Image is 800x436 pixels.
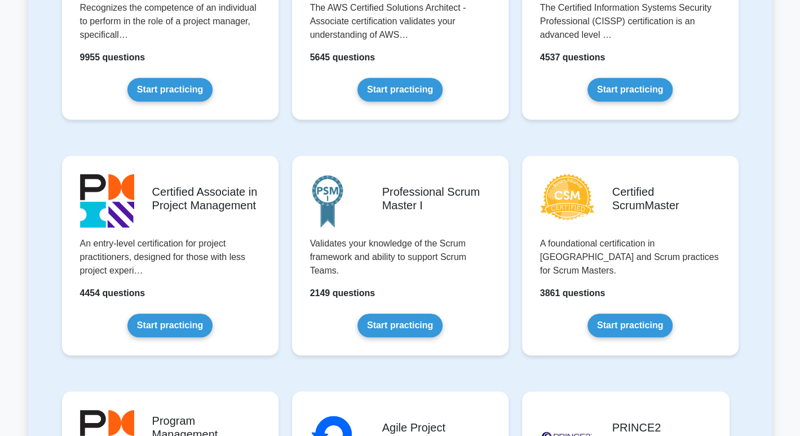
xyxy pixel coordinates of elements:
[357,314,443,337] a: Start practicing
[127,314,213,337] a: Start practicing
[357,78,443,102] a: Start practicing
[587,314,673,337] a: Start practicing
[587,78,673,102] a: Start practicing
[127,78,213,102] a: Start practicing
